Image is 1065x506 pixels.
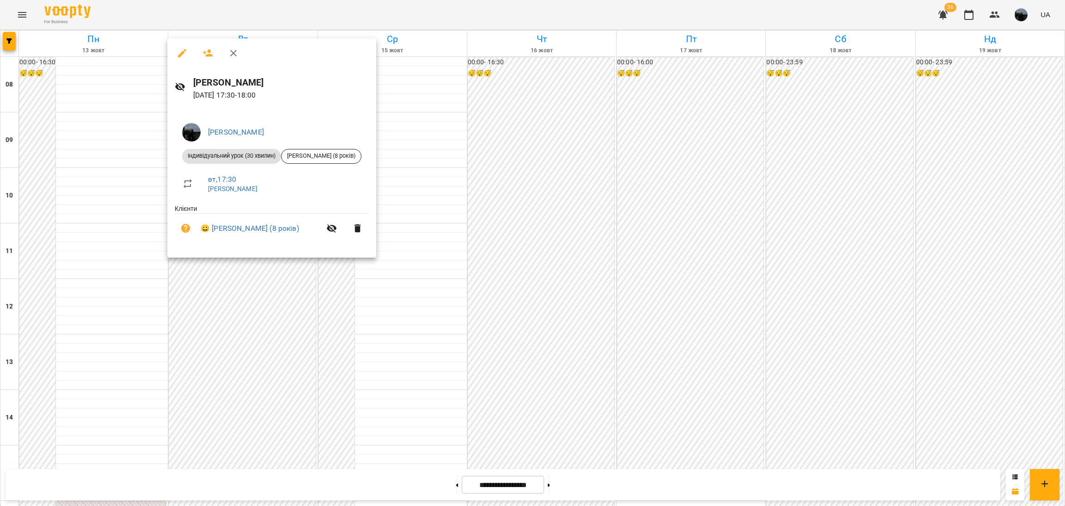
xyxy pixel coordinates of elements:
a: вт , 17:30 [208,175,236,184]
span: [PERSON_NAME] (8 років) [282,152,361,160]
a: 😀 [PERSON_NAME] (8 років) [201,223,299,234]
img: 7a8c30730ae00778d385705fb0e636dc.jpeg [182,123,201,142]
div: [PERSON_NAME] (8 років) [281,149,361,164]
button: Візит ще не сплачено. Додати оплату? [175,217,197,240]
ul: Клієнти [175,204,369,247]
h6: [PERSON_NAME] [193,75,369,90]
span: Індивідуальний урок (30 хвилин) [182,152,281,160]
a: [PERSON_NAME] [208,128,264,136]
p: [DATE] 17:30 - 18:00 [193,90,369,101]
a: [PERSON_NAME] [208,185,257,192]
